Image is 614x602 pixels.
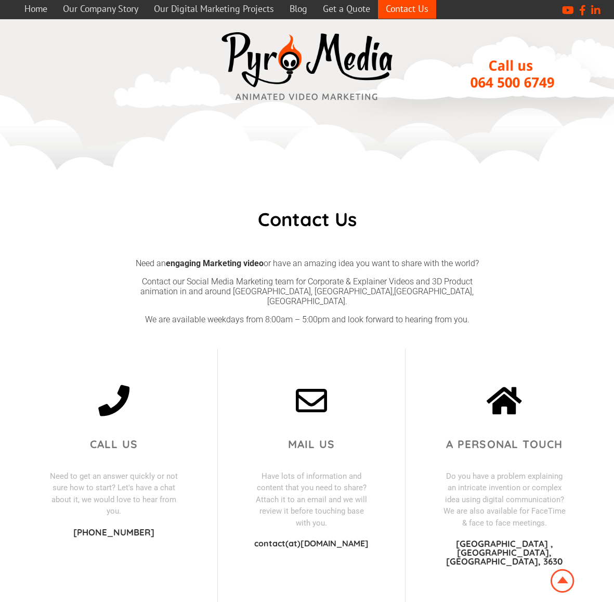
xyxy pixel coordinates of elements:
p: [PHONE_NUMBER] [47,528,181,536]
p: Need to get an answer quickly or not sure how to start? Let's have a chat about it, we would love... [47,470,181,517]
a: video marketing media company westville durban logo [216,27,398,108]
p: contact(at)[DOMAIN_NAME] [254,539,369,547]
span: Mail us [288,437,335,451]
img: video marketing media company westville durban logo [216,27,398,106]
p: Contact our Social Media Marketing team for Corporate & Explainer Videos and 3D Product animation... [131,277,483,306]
span: Call us [90,437,138,451]
p: Do you have a problem explaining an intricate invention or complex idea using digital communicati... [442,470,567,529]
img: Animation Studio South Africa [548,567,577,595]
p: Have lots of information and content that you need to share? Attach it to an email and we will re... [254,470,369,529]
p: Need an or have an amazing idea you want to share with the world? [131,258,483,268]
b: engaging Marketing video [166,258,264,268]
span: A Personal Touch [446,437,563,451]
p: We are available weekdays from 8:00am – 5:00pm and look forward to hearing from you. [131,315,483,324]
p: [GEOGRAPHIC_DATA] , [GEOGRAPHIC_DATA], [GEOGRAPHIC_DATA], 3630 [442,539,567,566]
